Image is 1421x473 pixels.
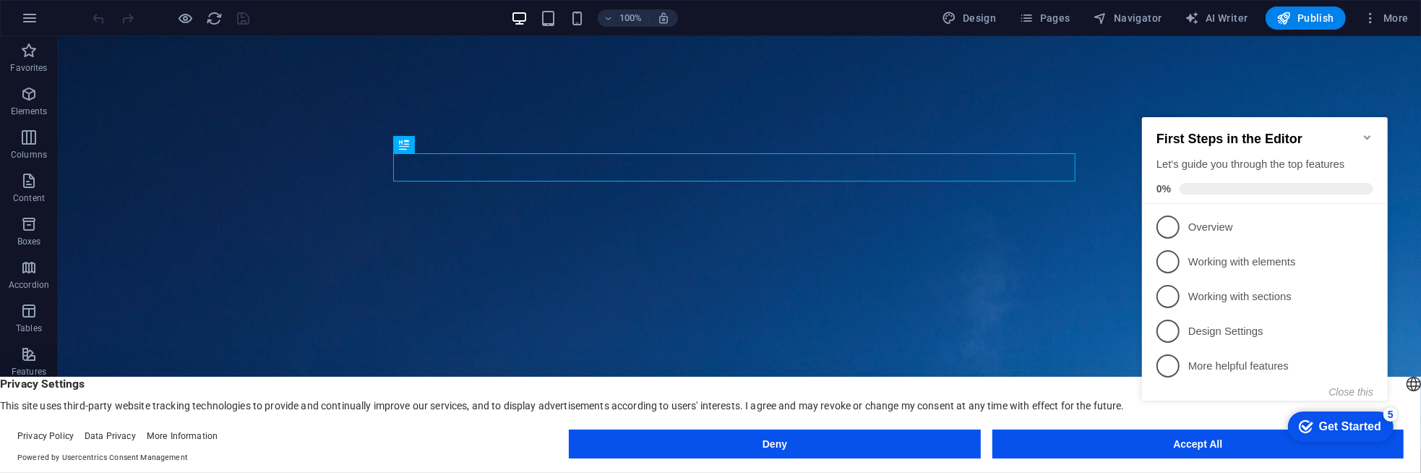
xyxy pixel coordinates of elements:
button: 2 [33,394,51,398]
div: Get Started [183,324,245,337]
li: Working with sections [6,183,252,218]
p: Content [13,192,45,204]
span: AI Writer [1185,11,1248,25]
li: Design Settings [6,218,252,252]
div: Minimize checklist [226,35,237,47]
div: Get Started 5 items remaining, 0% complete [152,315,257,346]
p: Working with sections [52,193,226,208]
button: 3 [33,412,51,415]
span: Publish [1277,11,1334,25]
div: 5 [247,311,262,325]
p: Elements [11,106,48,117]
p: Features [12,366,46,378]
i: On resize automatically adjust zoom level to fit chosen device. [657,12,670,25]
div: Design (Ctrl+Alt+Y) [937,7,1003,30]
li: More helpful features [6,252,252,287]
h2: First Steps in the Editor [20,35,237,51]
p: Favorites [10,62,47,74]
button: Publish [1266,7,1346,30]
h6: 100% [619,9,643,27]
div: Let's guide you through the top features [20,61,237,76]
span: 0% [20,87,43,98]
button: More [1357,7,1414,30]
button: 1 [33,377,51,380]
i: Reload page [207,10,223,27]
button: reload [206,9,223,27]
button: 100% [598,9,649,27]
span: More [1363,11,1409,25]
button: Pages [1013,7,1076,30]
span: Navigator [1094,11,1162,25]
button: AI Writer [1180,7,1254,30]
button: Navigator [1088,7,1168,30]
p: Design Settings [52,228,226,243]
button: Click here to leave preview mode and continue editing [177,9,194,27]
p: Boxes [17,236,41,247]
p: Accordion [9,279,49,291]
p: More helpful features [52,263,226,278]
p: Tables [16,323,42,334]
button: Design [937,7,1003,30]
li: Overview [6,114,252,148]
span: Pages [1019,11,1070,25]
p: Working with elements [52,158,226,174]
li: Working with elements [6,148,252,183]
p: Columns [11,149,47,161]
span: Design [943,11,997,25]
p: Overview [52,124,226,139]
button: Close this [193,290,237,302]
